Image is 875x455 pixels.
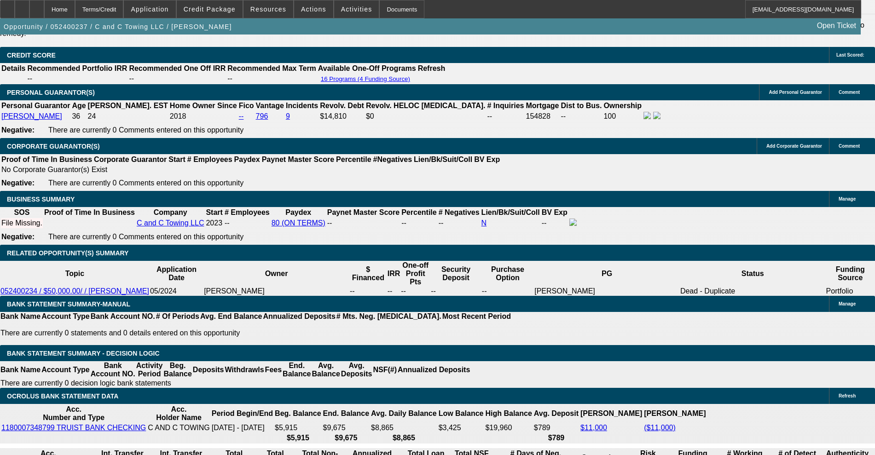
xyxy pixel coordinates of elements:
[430,287,481,296] td: --
[44,208,135,217] th: Proof of Time In Business
[274,423,321,432] td: $5,915
[401,219,436,227] div: --
[1,405,146,422] th: Acc. Number and Type
[170,112,186,120] span: 2018
[265,361,282,379] th: Fees
[225,219,230,227] span: --
[318,64,417,73] th: Available One-Off Programs
[769,90,822,95] span: Add Personal Guarantor
[274,433,321,443] th: $5,915
[414,156,472,163] b: Lien/Bk/Suit/Coll
[839,196,856,202] span: Manage
[286,112,290,120] a: 9
[474,156,500,163] b: BV Exp
[128,74,226,83] td: --
[187,156,232,163] b: # Employees
[131,6,168,13] span: Application
[150,287,203,296] td: 05/2024
[603,102,642,109] b: Ownership
[1,424,146,432] a: 1180007348799 TRUIST BANK CHECKING
[1,64,26,73] th: Details
[561,111,603,121] td: --
[400,261,430,287] th: One-off Profit Pts
[272,219,325,227] a: 80 (ON TERMS)
[48,233,243,241] span: There are currently 0 Comments entered on this opportunity
[366,102,486,109] b: Revolv. HELOC [MEDICAL_DATA].
[1,126,35,134] b: Negative:
[323,433,370,443] th: $9,675
[680,261,826,287] th: Status
[243,0,293,18] button: Resources
[225,208,270,216] b: # Employees
[136,361,163,379] th: Activity Period
[541,218,568,228] td: --
[87,111,168,121] td: 24
[438,423,484,432] td: $3,425
[301,6,326,13] span: Actions
[150,261,203,287] th: Application Date
[643,112,651,119] img: facebook-icon.png
[826,287,875,296] td: Portfolio
[203,287,349,296] td: [PERSON_NAME]
[94,156,167,163] b: Corporate Guarantor
[7,89,95,96] span: PERSONAL GUARANTOR(S)
[311,361,340,379] th: Avg. Balance
[371,423,437,432] td: $8,865
[336,312,442,321] th: # Mts. Neg. [MEDICAL_DATA].
[438,405,484,422] th: Low Balance
[71,111,86,121] td: 36
[481,208,540,216] b: Lien/Bk/Suit/Coll
[128,64,226,73] th: Recommended One Off IRR
[320,102,364,109] b: Revolv. Debt
[653,112,661,119] img: linkedin-icon.png
[481,261,534,287] th: Purchase Option
[1,219,42,227] div: File Missing.
[90,312,156,321] th: Bank Account NO.
[206,208,222,216] b: Start
[373,156,412,163] b: #Negatives
[442,312,511,321] th: Most Recent Period
[334,0,379,18] button: Activities
[7,300,130,308] span: BANK STATEMENT SUMMARY-MANUAL
[371,433,437,443] th: $8,865
[156,312,200,321] th: # Of Periods
[534,261,680,287] th: PG
[227,74,317,83] td: --
[7,249,128,257] span: RELATED OPPORTUNITY(S) SUMMARY
[400,287,430,296] td: --
[319,111,365,121] td: $14,810
[124,0,175,18] button: Application
[168,156,185,163] b: Start
[286,102,318,109] b: Incidents
[200,312,263,321] th: Avg. End Balance
[41,361,90,379] th: Account Type
[487,102,524,109] b: # Inquiries
[349,287,387,296] td: --
[561,102,602,109] b: Dist to Bus.
[250,6,286,13] span: Resources
[239,102,254,109] b: Fico
[839,144,860,149] span: Comment
[211,423,273,432] td: [DATE] - [DATE]
[256,102,284,109] b: Vantage
[274,405,321,422] th: Beg. Balance
[439,219,480,227] div: --
[234,156,260,163] b: Paydex
[1,155,93,164] th: Proof of Time In Business
[7,52,56,59] span: CREDIT SCORE
[7,392,118,400] span: OCROLUS BANK STATEMENT DATA
[1,112,62,120] a: [PERSON_NAME]
[1,179,35,187] b: Negative:
[487,111,524,121] td: --
[365,111,486,121] td: $0
[318,75,413,83] button: 16 Programs (4 Funding Source)
[644,424,676,432] a: ($11,000)
[177,0,243,18] button: Credit Package
[839,393,856,398] span: Refresh
[323,423,370,432] td: $9,675
[7,350,160,357] span: Bank Statement Summary - Decision Logic
[580,424,607,432] a: $11,000
[323,405,370,422] th: End. Balance
[227,64,317,73] th: Recommended Max Term
[1,165,504,174] td: No Corporate Guarantor(s) Exist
